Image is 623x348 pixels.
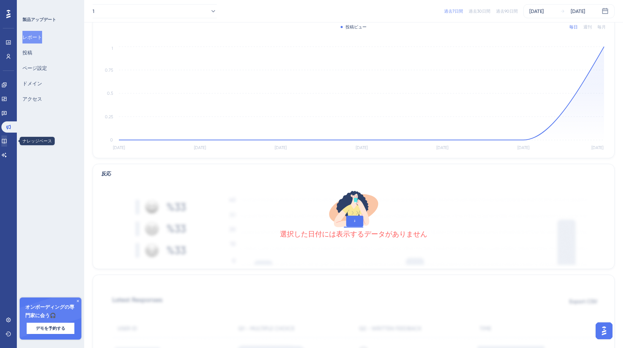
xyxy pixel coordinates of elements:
button: ページ設定 [22,62,47,74]
font: 反応 [101,171,111,177]
tspan: 1 [112,46,113,51]
tspan: [DATE] [436,145,448,150]
font: 過去30日間 [469,9,490,14]
font: 製品アップデート [22,17,56,22]
font: デモを予約する [36,326,65,331]
font: 過去90日間 [496,9,518,14]
button: レポート [22,31,42,43]
button: ドメイン [22,77,42,90]
font: [DATE] [571,8,585,14]
font: 投稿ビュー [346,25,367,29]
font: レポート [22,34,42,40]
font: [DATE] [529,8,544,14]
font: ドメイン [22,81,42,86]
font: 毎月 [597,25,606,29]
tspan: [DATE] [194,145,206,150]
button: デモを予約する [27,323,74,334]
font: 毎日 [569,25,578,29]
font: 選択した日付には表示するデータがありません [280,230,427,238]
font: 1 [93,8,94,14]
button: 投稿 [22,46,32,59]
font: ページ設定 [22,65,47,71]
font: オンボーディングの専門家に会う🎧 [25,304,74,319]
tspan: 0 [110,138,113,142]
font: 週刊 [583,25,592,29]
font: 過去7日間 [444,9,463,14]
tspan: 0.25 [105,114,113,119]
tspan: [DATE] [113,145,125,150]
button: アクセス [22,93,42,105]
font: 投稿 [22,50,32,55]
tspan: [DATE] [275,145,287,150]
tspan: [DATE] [517,145,529,150]
tspan: 0.75 [105,68,113,73]
tspan: [DATE] [591,145,603,150]
tspan: 0.5 [107,91,113,96]
font: アクセス [22,96,42,102]
tspan: [DATE] [356,145,368,150]
iframe: UserGuiding AIアシスタントランチャー [594,320,615,341]
button: 1 [93,4,217,18]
